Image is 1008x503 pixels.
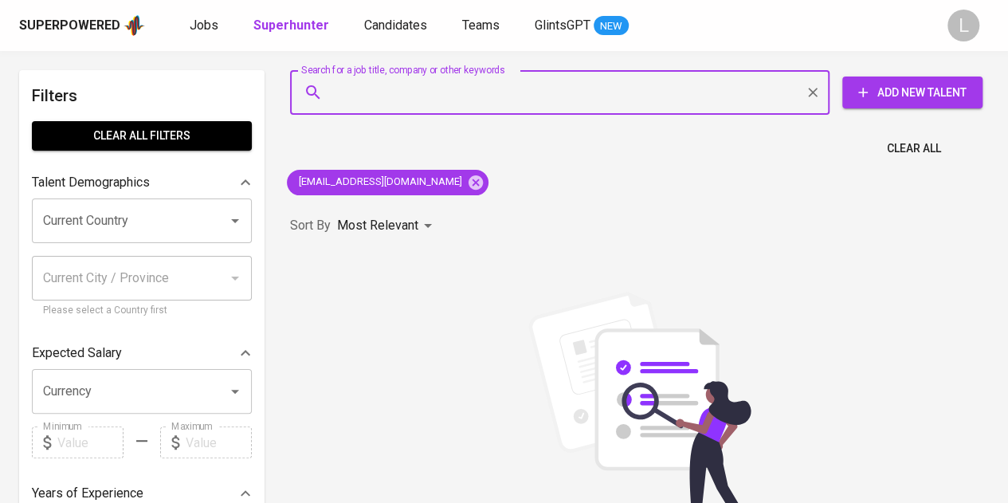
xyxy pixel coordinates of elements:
[190,18,218,33] span: Jobs
[32,344,122,363] p: Expected Salary
[19,14,145,37] a: Superpoweredapp logo
[337,216,418,235] p: Most Relevant
[287,170,488,195] div: [EMAIL_ADDRESS][DOMAIN_NAME]
[32,121,252,151] button: Clear All filters
[186,426,252,458] input: Value
[290,216,331,235] p: Sort By
[19,17,120,35] div: Superpowered
[855,83,970,103] span: Add New Talent
[947,10,979,41] div: L
[253,18,329,33] b: Superhunter
[32,83,252,108] h6: Filters
[190,16,222,36] a: Jobs
[462,16,503,36] a: Teams
[32,167,252,198] div: Talent Demographics
[45,126,239,146] span: Clear All filters
[224,380,246,403] button: Open
[57,426,124,458] input: Value
[462,18,500,33] span: Teams
[43,303,241,319] p: Please select a Country first
[224,210,246,232] button: Open
[535,16,629,36] a: GlintsGPT NEW
[253,16,332,36] a: Superhunter
[364,18,427,33] span: Candidates
[287,175,472,190] span: [EMAIL_ADDRESS][DOMAIN_NAME]
[364,16,430,36] a: Candidates
[594,18,629,34] span: NEW
[842,77,983,108] button: Add New Talent
[124,14,145,37] img: app logo
[32,173,150,192] p: Talent Demographics
[881,134,947,163] button: Clear All
[337,211,437,241] div: Most Relevant
[32,484,143,503] p: Years of Experience
[802,81,824,104] button: Clear
[887,139,941,159] span: Clear All
[32,337,252,369] div: Expected Salary
[535,18,590,33] span: GlintsGPT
